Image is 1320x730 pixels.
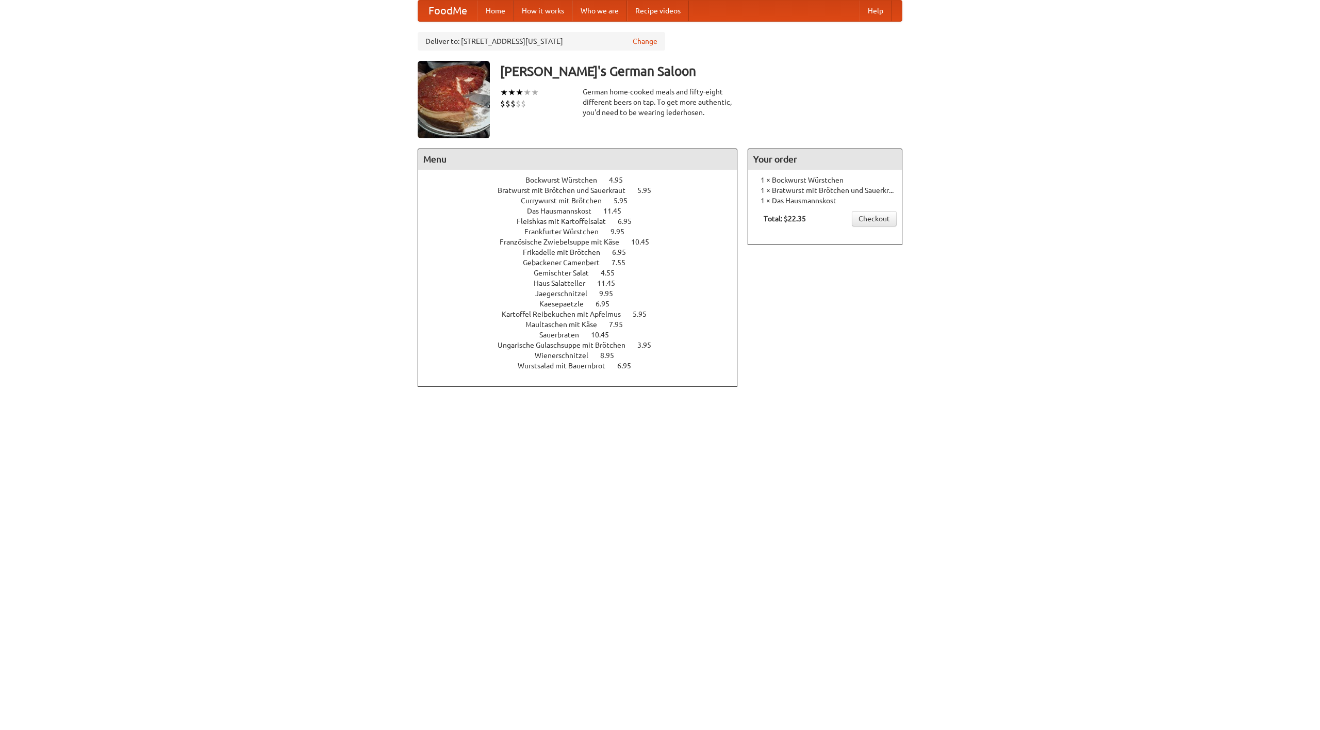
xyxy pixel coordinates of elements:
a: Recipe videos [627,1,689,21]
li: ★ [531,87,539,98]
a: FoodMe [418,1,477,21]
a: Frankfurter Würstchen 9.95 [524,228,643,236]
li: ★ [523,87,531,98]
span: Gebackener Camenbert [523,258,610,267]
a: Gebackener Camenbert 7.55 [523,258,645,267]
li: 1 × Das Hausmannskost [753,196,897,206]
a: Das Hausmannskost 11.45 [527,207,640,215]
a: Wurstsalad mit Bauernbrot 6.95 [518,362,650,370]
span: Frikadelle mit Brötchen [523,248,610,256]
span: 10.45 [591,331,619,339]
span: Maultaschen mit Käse [525,320,607,329]
a: Haus Salatteller 11.45 [534,279,634,287]
span: Kartoffel Reibekuchen mit Apfelmus [502,310,631,318]
span: 9.95 [599,289,623,298]
span: 10.45 [631,238,659,246]
a: Kartoffel Reibekuchen mit Apfelmus 5.95 [502,310,666,318]
a: Französische Zwiebelsuppe mit Käse 10.45 [500,238,668,246]
a: Kaesepaetzle 6.95 [539,300,629,308]
div: Deliver to: [STREET_ADDRESS][US_STATE] [418,32,665,51]
a: Bratwurst mit Brötchen und Sauerkraut 5.95 [498,186,670,194]
span: Sauerbraten [539,331,589,339]
li: 1 × Bockwurst Würstchen [753,175,897,185]
span: Currywurst mit Brötchen [521,197,612,205]
span: 5.95 [633,310,657,318]
span: Das Hausmannskost [527,207,602,215]
span: 5.95 [614,197,638,205]
span: Ungarische Gulaschsuppe mit Brötchen [498,341,636,349]
span: Haus Salatteller [534,279,596,287]
a: Ungarische Gulaschsuppe mit Brötchen 3.95 [498,341,670,349]
span: Wurstsalad mit Bauernbrot [518,362,616,370]
span: 8.95 [600,351,624,360]
a: Help [860,1,892,21]
span: Frankfurter Würstchen [524,228,609,236]
span: Wienerschnitzel [535,351,599,360]
a: Frikadelle mit Brötchen 6.95 [523,248,645,256]
li: ★ [508,87,516,98]
span: Französische Zwiebelsuppe mit Käse [500,238,630,246]
li: ★ [500,87,508,98]
span: Fleishkas mit Kartoffelsalat [517,217,616,225]
li: $ [510,98,516,109]
a: Sauerbraten 10.45 [539,331,628,339]
a: How it works [514,1,572,21]
li: 1 × Bratwurst mit Brötchen und Sauerkraut [753,185,897,196]
a: Home [477,1,514,21]
li: $ [500,98,505,109]
a: Jaegerschnitzel 9.95 [535,289,632,298]
span: 7.95 [609,320,633,329]
a: Change [633,36,657,46]
h4: Menu [418,149,737,170]
span: 7.55 [612,258,636,267]
span: 6.95 [617,362,641,370]
a: Gemischter Salat 4.55 [534,269,634,277]
span: 11.45 [603,207,632,215]
span: Jaegerschnitzel [535,289,598,298]
a: Wienerschnitzel 8.95 [535,351,633,360]
a: Fleishkas mit Kartoffelsalat 6.95 [517,217,651,225]
span: Bockwurst Würstchen [525,176,607,184]
a: Who we are [572,1,627,21]
li: ★ [516,87,523,98]
span: Kaesepaetzle [539,300,594,308]
span: 6.95 [612,248,636,256]
a: Maultaschen mit Käse 7.95 [525,320,642,329]
b: Total: $22.35 [764,215,806,223]
div: German home-cooked meals and fifty-eight different beers on tap. To get more authentic, you'd nee... [583,87,737,118]
a: Checkout [852,211,897,226]
h4: Your order [748,149,902,170]
a: Bockwurst Würstchen 4.95 [525,176,642,184]
span: 3.95 [637,341,662,349]
span: Bratwurst mit Brötchen und Sauerkraut [498,186,636,194]
li: $ [505,98,510,109]
span: 9.95 [610,228,635,236]
span: Gemischter Salat [534,269,599,277]
img: angular.jpg [418,61,490,138]
a: Currywurst mit Brötchen 5.95 [521,197,647,205]
li: $ [521,98,526,109]
span: 6.95 [596,300,620,308]
span: 4.95 [609,176,633,184]
span: 4.55 [601,269,625,277]
span: 5.95 [637,186,662,194]
span: 11.45 [597,279,625,287]
h3: [PERSON_NAME]'s German Saloon [500,61,902,82]
li: $ [516,98,521,109]
span: 6.95 [618,217,642,225]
